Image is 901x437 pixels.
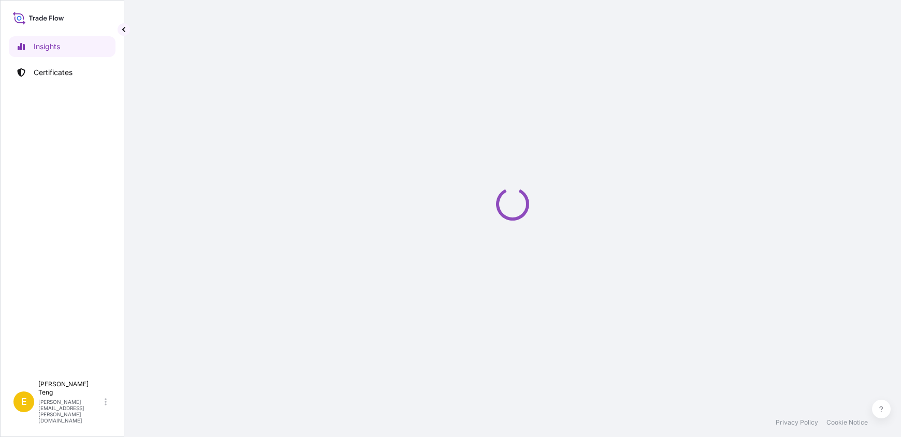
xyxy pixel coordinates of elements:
[776,418,818,427] a: Privacy Policy
[34,41,60,52] p: Insights
[34,67,72,78] p: Certificates
[21,397,27,407] span: E
[9,62,115,83] a: Certificates
[38,399,103,424] p: [PERSON_NAME][EMAIL_ADDRESS][PERSON_NAME][DOMAIN_NAME]
[9,36,115,57] a: Insights
[826,418,868,427] a: Cookie Notice
[38,380,103,397] p: [PERSON_NAME] Teng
